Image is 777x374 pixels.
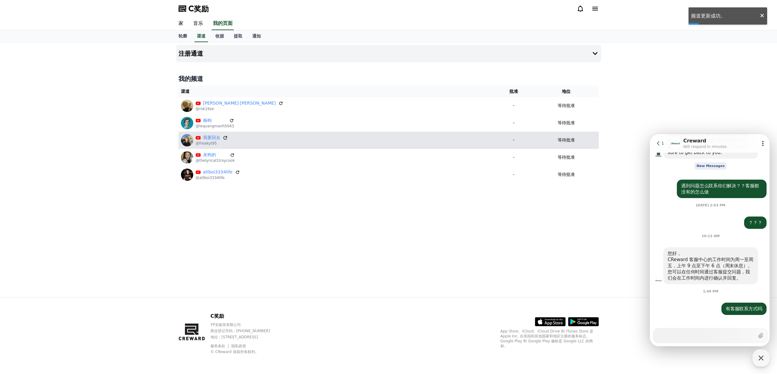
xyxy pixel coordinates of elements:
font: 杨钩 [203,118,212,123]
font: 收据 [215,34,224,38]
font: C奖励 [210,313,224,319]
font: 渠道 [181,89,190,94]
font: 等待批准 [558,172,575,177]
img: 布莱克·赫尔 [181,100,193,112]
font: @freakyt95 [196,141,217,145]
font: 商业登记号码：[PHONE_NUMBER] [210,329,270,333]
a: 我的页面 [212,17,234,30]
font: 等待批准 [558,120,575,125]
a: 杨钩 [203,117,227,124]
a: 家 [174,17,188,30]
a: 音乐 [188,17,208,30]
a: 提取 [229,30,247,42]
a: atlboi3334life [203,169,233,175]
font: @thelyrical1troycook [196,158,235,163]
font: 通知 [252,34,261,38]
img: 灰狗的 [181,151,193,164]
font: - [513,137,514,142]
font: 地位 [562,89,571,94]
font: 我的页面 [213,20,233,26]
font: @atlboi3334life [196,176,225,180]
font: YP实验室有限公司 [210,323,241,327]
a: 通知 [247,30,266,42]
font: 渠道 [197,34,206,38]
font: atlboi3334life [203,169,233,174]
font: 我的频道 [179,75,203,82]
img: 我要回去 [181,134,193,146]
font: 地址 : [STREET_ADDRESS] [210,335,258,339]
font: - [513,155,514,160]
iframe: Channel chat [650,134,770,346]
a: 收据 [210,30,229,42]
font: © CReward 保留所有权利。 [210,350,259,354]
font: 轮廓 [179,34,187,38]
a: C奖励 [179,4,209,14]
a: [PERSON_NAME]·[PERSON_NAME] [203,100,276,106]
font: 灰狗的 [203,152,216,157]
font: 服务条款 [210,344,225,348]
font: 音乐 [193,20,203,26]
img: 杨钩 [181,117,193,129]
img: atlboi3334life [181,169,193,181]
font: 等待批准 [558,103,575,108]
font: @rok19ze [196,107,214,111]
font: [PERSON_NAME]·[PERSON_NAME] [203,101,276,105]
font: 家 [179,20,183,26]
font: C奖励 [188,4,209,13]
font: 等待批准 [558,155,575,160]
a: 我要回去 [203,134,220,141]
a: 隐私政策 [231,344,246,348]
font: - [513,103,514,108]
font: 我要回去 [203,135,220,140]
a: 渠道 [194,30,208,42]
font: 注册通道 [179,50,203,57]
font: 等待批准 [558,137,575,142]
a: 服务条款 [210,344,230,348]
a: 轮廓 [174,30,192,42]
font: - [513,172,514,177]
font: 提取 [234,34,242,38]
font: - [513,120,514,125]
font: App Store、iCloud、iCloud Drive 和 iTunes Store 是 Apple Inc. 在美国和其他国家和地区注册的服务标志。Google Play 和 Google... [500,329,594,348]
button: 注册通道 [176,45,601,62]
font: 批准 [509,89,518,94]
font: @lequangmanh5043 [196,124,234,128]
a: 灰狗的 [203,152,227,158]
